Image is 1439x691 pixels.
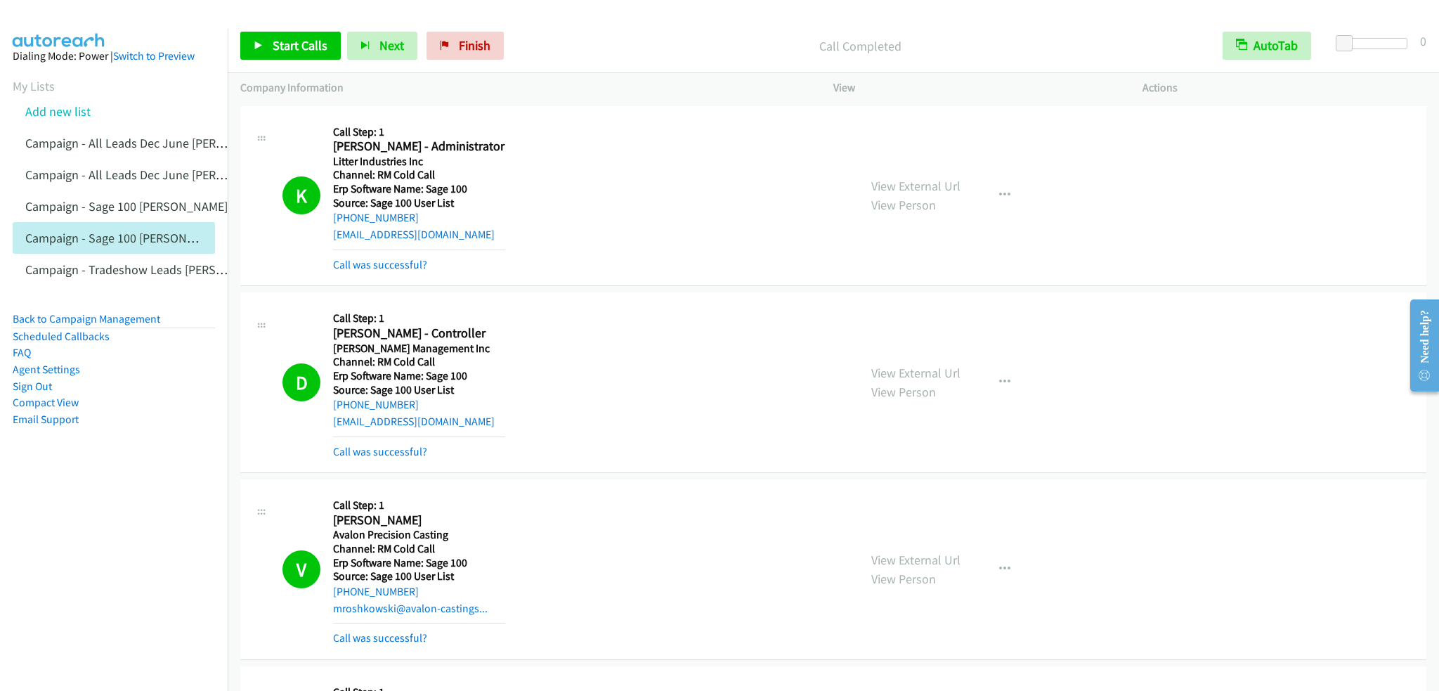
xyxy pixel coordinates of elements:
[871,384,936,400] a: View Person
[1142,79,1426,96] p: Actions
[333,512,505,529] h2: [PERSON_NAME]
[13,312,160,325] a: Back to Campaign Management
[25,261,314,278] a: Campaign - Tradeshow Leads [PERSON_NAME] Cloned
[240,79,808,96] p: Company Information
[333,556,505,570] h5: Erp Software Name: Sage 100
[333,631,427,645] a: Call was successful?
[25,230,268,246] a: Campaign - Sage 100 [PERSON_NAME] Cloned
[13,78,55,94] a: My Lists
[333,398,419,411] a: [PHONE_NUMBER]
[871,178,961,194] a: View External Url
[333,585,419,598] a: [PHONE_NUMBER]
[871,365,961,381] a: View External Url
[333,542,505,556] h5: Channel: RM Cold Call
[282,176,320,214] h1: K
[25,135,280,151] a: Campaign - All Leads Dec June [PERSON_NAME]
[333,311,505,325] h5: Call Step: 1
[13,413,79,426] a: Email Support
[25,167,321,183] a: Campaign - All Leads Dec June [PERSON_NAME] Cloned
[1223,32,1311,60] button: AutoTab
[13,346,31,359] a: FAQ
[333,528,505,542] h5: Avalon Precision Casting
[25,103,91,120] a: Add new list
[1343,38,1407,49] div: Delay between calls (in seconds)
[333,498,505,512] h5: Call Step: 1
[833,79,1117,96] p: View
[333,258,427,271] a: Call was successful?
[871,552,961,568] a: View External Url
[13,380,52,393] a: Sign Out
[523,37,1197,56] p: Call Completed
[333,138,505,155] h2: [PERSON_NAME] - Administrator
[333,445,427,458] a: Call was successful?
[240,32,341,60] a: Start Calls
[25,198,228,214] a: Campaign - Sage 100 [PERSON_NAME]
[13,396,79,409] a: Compact View
[333,369,505,383] h5: Erp Software Name: Sage 100
[459,37,490,53] span: Finish
[347,32,417,60] button: Next
[333,125,505,139] h5: Call Step: 1
[13,363,80,376] a: Agent Settings
[282,363,320,401] h1: D
[333,168,505,182] h5: Channel: RM Cold Call
[333,602,488,615] a: mroshkowski@avalon-castings...
[379,37,404,53] span: Next
[13,48,215,65] div: Dialing Mode: Power |
[333,569,505,583] h5: Source: Sage 100 User List
[333,325,505,342] h2: [PERSON_NAME] - Controller
[282,550,320,588] h1: V
[333,342,505,356] h5: [PERSON_NAME] Management Inc
[871,571,936,587] a: View Person
[333,155,505,169] h5: Litter Industries Inc
[427,32,504,60] a: Finish
[333,383,505,397] h5: Source: Sage 100 User List
[113,49,195,63] a: Switch to Preview
[333,182,505,196] h5: Erp Software Name: Sage 100
[333,196,505,210] h5: Source: Sage 100 User List
[333,415,495,428] a: [EMAIL_ADDRESS][DOMAIN_NAME]
[333,211,419,224] a: [PHONE_NUMBER]
[333,355,505,369] h5: Channel: RM Cold Call
[871,197,936,213] a: View Person
[1420,32,1426,51] div: 0
[13,330,110,343] a: Scheduled Callbacks
[333,228,495,241] a: [EMAIL_ADDRESS][DOMAIN_NAME]
[273,37,327,53] span: Start Calls
[1399,290,1439,401] iframe: Resource Center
